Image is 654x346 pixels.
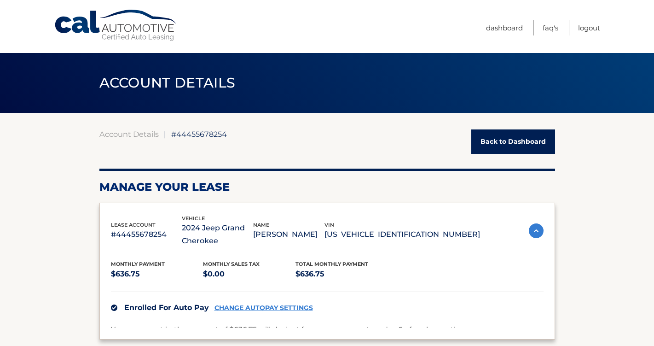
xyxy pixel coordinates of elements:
span: Total Monthly Payment [295,261,368,267]
a: FAQ's [543,20,558,35]
p: $636.75 [295,268,388,281]
p: 2024 Jeep Grand Cherokee [182,222,253,247]
span: vehicle [182,215,205,222]
a: Dashboard [486,20,523,35]
span: Monthly sales Tax [203,261,260,267]
a: Cal Automotive [54,9,178,42]
span: ACCOUNT DETAILS [99,74,236,91]
span: Monthly Payment [111,261,165,267]
a: Account Details [99,129,159,139]
p: Your payment in the amount of $636.75 will deduct from your account on day 6 of each month. [111,323,460,336]
p: [US_VEHICLE_IDENTIFICATION_NUMBER] [324,228,480,241]
p: $0.00 [203,268,295,281]
img: check.svg [111,305,117,311]
a: CHANGE AUTOPAY SETTINGS [214,304,313,312]
a: Logout [578,20,600,35]
span: Enrolled For Auto Pay [124,303,209,312]
span: #44455678254 [171,129,227,139]
a: Back to Dashboard [471,129,555,154]
span: name [253,222,269,228]
span: | [164,129,166,139]
img: accordion-active.svg [529,223,544,238]
span: vin [324,222,334,228]
p: $636.75 [111,268,203,281]
h2: Manage Your Lease [99,180,555,194]
span: lease account [111,222,156,228]
p: #44455678254 [111,228,182,241]
p: [PERSON_NAME] [253,228,324,241]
